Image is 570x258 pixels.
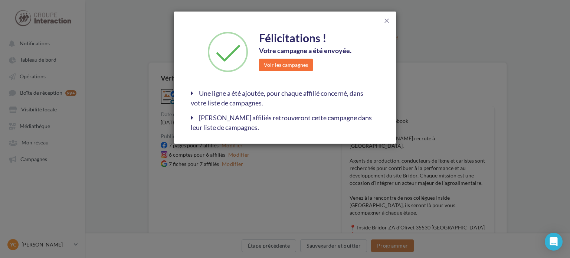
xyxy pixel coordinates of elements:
button: Voir les campagnes [259,59,313,71]
div: Votre campagne a été envoyée. [259,46,374,56]
div: [PERSON_NAME] affiliés retrouveront cette campagne dans leur liste de campagnes. [191,113,379,132]
div: Open Intercom Messenger [545,233,563,251]
div: Félicitations ! [259,30,374,46]
div: Une ligne a été ajoutée, pour chaque affilié concerné, dans votre liste de campagnes. [191,89,379,108]
span: close [383,17,390,25]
